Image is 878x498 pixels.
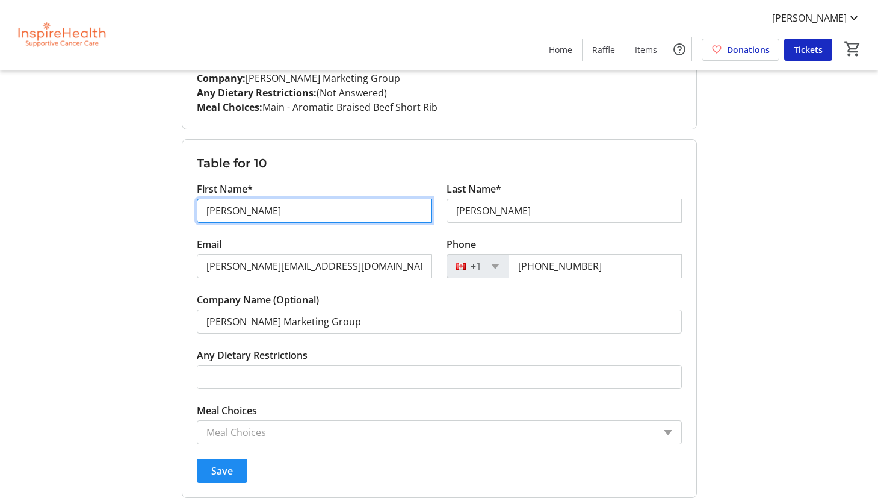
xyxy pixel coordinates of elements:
[197,237,221,252] label: Email
[447,237,476,252] label: Phone
[794,43,823,56] span: Tickets
[702,39,779,61] a: Donations
[772,11,847,25] span: [PERSON_NAME]
[7,5,114,65] img: InspireHealth Supportive Cancer Care's Logo
[197,293,319,307] label: Company Name (Optional)
[667,37,691,61] button: Help
[625,39,667,61] a: Items
[842,38,864,60] button: Cart
[197,459,247,483] button: Save
[447,182,501,196] label: Last Name*
[197,348,308,363] label: Any Dietary Restrictions
[317,86,387,99] span: (Not Answered)
[635,43,657,56] span: Items
[211,464,233,478] span: Save
[762,8,871,28] button: [PERSON_NAME]
[592,43,615,56] span: Raffle
[197,403,257,418] label: Meal Choices
[784,39,832,61] a: Tickets
[197,100,682,114] p: Main - Aromatic Braised Beef Short Rib
[509,254,682,278] input: (506) 234-5678
[549,43,572,56] span: Home
[197,72,246,85] strong: Company:
[197,182,253,196] label: First Name*
[583,39,625,61] a: Raffle
[197,101,262,114] strong: Meal Choices:
[197,71,682,86] p: [PERSON_NAME] Marketing Group
[539,39,582,61] a: Home
[197,154,682,172] h3: Table for 10
[727,43,770,56] span: Donations
[197,86,317,99] strong: Any Dietary Restrictions:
